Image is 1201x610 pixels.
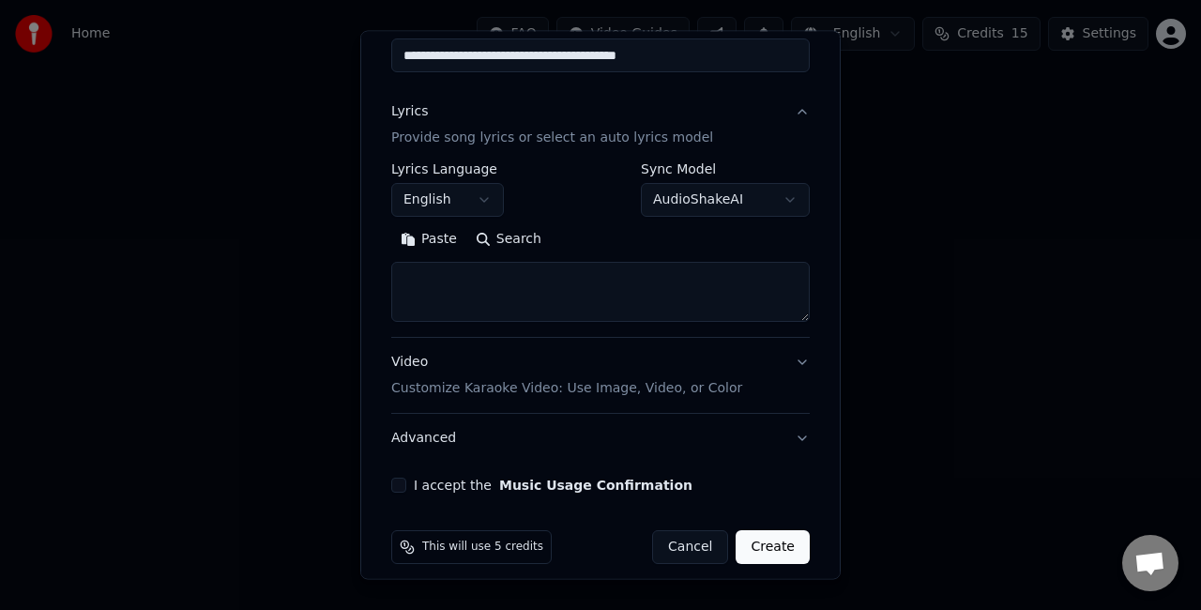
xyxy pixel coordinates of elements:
[422,540,543,555] span: This will use 5 credits
[466,224,551,254] button: Search
[391,353,742,398] div: Video
[391,379,742,398] p: Customize Karaoke Video: Use Image, Video, or Color
[499,479,692,492] button: I accept the
[391,162,810,337] div: LyricsProvide song lyrics or select an auto lyrics model
[391,103,428,122] div: Lyrics
[391,19,810,32] label: Title
[391,414,810,463] button: Advanced
[391,338,810,413] button: VideoCustomize Karaoke Video: Use Image, Video, or Color
[652,530,728,564] button: Cancel
[641,162,810,175] label: Sync Model
[391,88,810,163] button: LyricsProvide song lyrics or select an auto lyrics model
[391,162,504,175] label: Lyrics Language
[736,530,810,564] button: Create
[391,224,466,254] button: Paste
[414,479,692,492] label: I accept the
[391,129,713,147] p: Provide song lyrics or select an auto lyrics model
